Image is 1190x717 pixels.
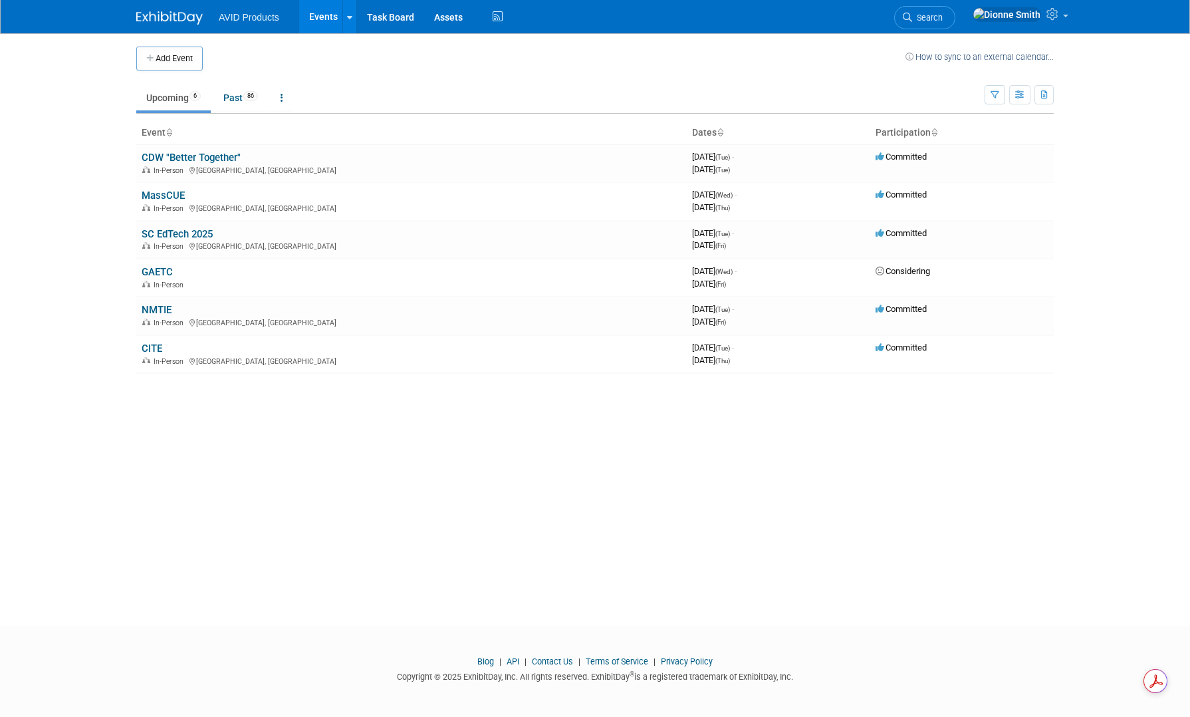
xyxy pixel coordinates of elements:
a: Sort by Event Name [166,127,172,138]
span: - [732,304,734,314]
span: (Tue) [715,230,730,237]
a: SC EdTech 2025 [142,228,213,240]
div: [GEOGRAPHIC_DATA], [GEOGRAPHIC_DATA] [142,355,681,366]
a: Upcoming6 [136,85,211,110]
span: In-Person [154,166,187,175]
span: - [732,228,734,238]
span: [DATE] [692,343,734,353]
a: Blog [477,656,494,666]
span: (Tue) [715,166,730,174]
span: (Tue) [715,306,730,313]
img: In-Person Event [142,281,150,287]
span: - [735,190,737,200]
span: 86 [243,91,258,101]
span: (Thu) [715,357,730,364]
a: Terms of Service [586,656,648,666]
span: [DATE] [692,279,726,289]
span: (Tue) [715,345,730,352]
a: Sort by Start Date [717,127,723,138]
span: [DATE] [692,228,734,238]
span: [DATE] [692,266,737,276]
span: (Wed) [715,192,733,199]
span: Committed [876,228,927,238]
span: [DATE] [692,164,730,174]
span: - [732,152,734,162]
span: | [496,656,505,666]
span: In-Person [154,242,187,251]
span: [DATE] [692,304,734,314]
img: In-Person Event [142,319,150,325]
a: CITE [142,343,162,355]
span: 6 [189,91,201,101]
div: [GEOGRAPHIC_DATA], [GEOGRAPHIC_DATA] [142,164,681,175]
span: [DATE] [692,202,730,212]
a: Past86 [213,85,268,110]
span: Committed [876,190,927,200]
th: Dates [687,122,870,144]
sup: ® [630,670,634,678]
img: ExhibitDay [136,11,203,25]
span: (Wed) [715,268,733,275]
a: Privacy Policy [661,656,713,666]
span: - [735,266,737,276]
span: | [521,656,530,666]
span: Considering [876,266,930,276]
span: | [650,656,659,666]
button: Add Event [136,47,203,71]
div: [GEOGRAPHIC_DATA], [GEOGRAPHIC_DATA] [142,240,681,251]
span: | [575,656,584,666]
th: Participation [870,122,1054,144]
img: In-Person Event [142,204,150,211]
a: How to sync to an external calendar... [905,52,1054,62]
img: In-Person Event [142,357,150,364]
span: Committed [876,304,927,314]
img: In-Person Event [142,166,150,173]
img: Dionne Smith [973,7,1041,22]
span: [DATE] [692,152,734,162]
div: [GEOGRAPHIC_DATA], [GEOGRAPHIC_DATA] [142,317,681,327]
span: In-Person [154,357,187,366]
span: (Tue) [715,154,730,161]
th: Event [136,122,687,144]
span: - [732,343,734,353]
span: AVID Products [219,12,279,23]
span: [DATE] [692,190,737,200]
span: Committed [876,152,927,162]
div: [GEOGRAPHIC_DATA], [GEOGRAPHIC_DATA] [142,202,681,213]
span: In-Person [154,281,187,289]
a: NMTIE [142,304,172,316]
img: In-Person Event [142,242,150,249]
span: [DATE] [692,317,726,327]
a: Contact Us [532,656,573,666]
span: [DATE] [692,355,730,365]
span: (Fri) [715,281,726,288]
a: MassCUE [142,190,185,202]
span: In-Person [154,204,187,213]
a: GAETC [142,266,173,278]
a: CDW "Better Together" [142,152,241,164]
span: In-Person [154,319,187,327]
span: (Fri) [715,242,726,249]
a: API [507,656,519,666]
span: (Fri) [715,319,726,326]
a: Search [894,6,955,29]
span: [DATE] [692,240,726,250]
a: Sort by Participation Type [931,127,937,138]
span: Committed [876,343,927,353]
span: Search [912,13,943,23]
span: (Thu) [715,204,730,212]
